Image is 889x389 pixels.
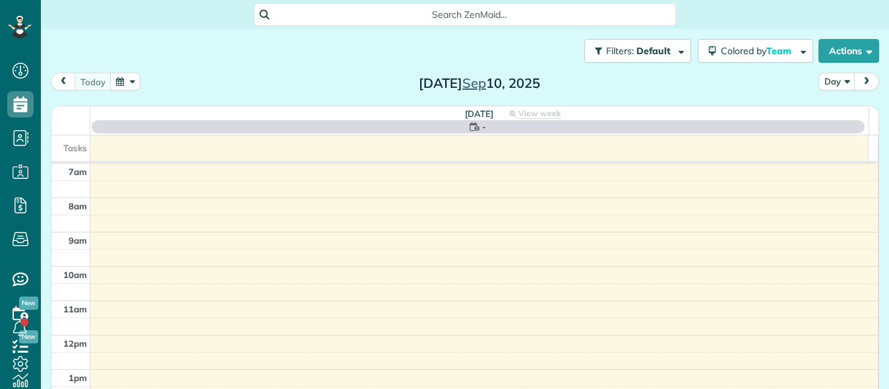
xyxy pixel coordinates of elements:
[75,73,111,90] button: today
[818,73,855,90] button: Day
[698,39,813,63] button: Colored byTeam
[518,108,561,119] span: View week
[69,235,87,246] span: 9am
[606,45,634,57] span: Filters:
[69,372,87,383] span: 1pm
[69,166,87,177] span: 7am
[69,201,87,211] span: 8am
[465,108,493,119] span: [DATE]
[462,75,486,91] span: Sep
[578,39,691,63] a: Filters: Default
[63,338,87,349] span: 12pm
[397,76,562,90] h2: [DATE] 10, 2025
[19,297,38,310] span: New
[766,45,793,57] span: Team
[854,73,879,90] button: next
[482,120,486,133] span: -
[584,39,691,63] button: Filters: Default
[636,45,671,57] span: Default
[51,73,76,90] button: prev
[721,45,796,57] span: Colored by
[63,269,87,280] span: 10am
[818,39,879,63] button: Actions
[63,143,87,153] span: Tasks
[63,304,87,314] span: 11am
